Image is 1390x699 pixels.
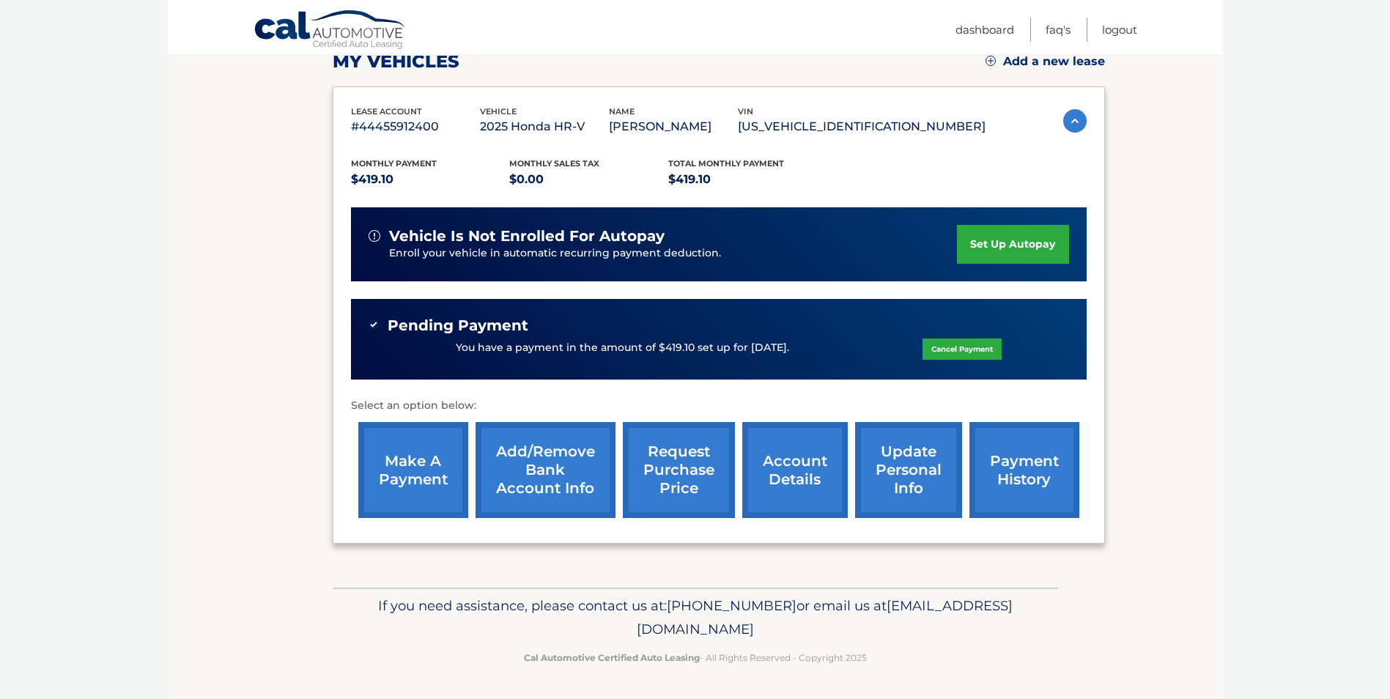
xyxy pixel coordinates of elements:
span: name [609,106,635,116]
img: accordion-active.svg [1063,109,1087,133]
span: vehicle is not enrolled for autopay [389,227,665,245]
a: account details [742,422,848,518]
a: make a payment [358,422,468,518]
strong: Cal Automotive Certified Auto Leasing [524,652,700,663]
span: [PHONE_NUMBER] [667,597,796,614]
span: [EMAIL_ADDRESS][DOMAIN_NAME] [637,597,1013,637]
p: You have a payment in the amount of $419.10 set up for [DATE]. [456,340,789,356]
a: request purchase price [623,422,735,518]
img: check-green.svg [369,319,379,330]
p: Select an option below: [351,397,1087,415]
span: vehicle [480,106,517,116]
p: $419.10 [668,169,827,190]
a: Cancel Payment [923,339,1002,360]
a: Cal Automotive [254,10,407,52]
a: Logout [1102,18,1137,42]
span: vin [738,106,753,116]
img: alert-white.svg [369,230,380,242]
p: $419.10 [351,169,510,190]
p: [PERSON_NAME] [609,116,738,137]
p: #44455912400 [351,116,480,137]
a: Add a new lease [986,54,1105,69]
a: payment history [969,422,1079,518]
span: lease account [351,106,422,116]
span: Pending Payment [388,317,528,335]
p: $0.00 [509,169,668,190]
p: If you need assistance, please contact us at: or email us at [342,594,1049,641]
p: 2025 Honda HR-V [480,116,609,137]
img: add.svg [986,56,996,66]
a: FAQ's [1046,18,1071,42]
a: Add/Remove bank account info [476,422,615,518]
p: [US_VEHICLE_IDENTIFICATION_NUMBER] [738,116,986,137]
span: Total Monthly Payment [668,158,784,169]
span: Monthly Payment [351,158,437,169]
p: Enroll your vehicle in automatic recurring payment deduction. [389,245,958,262]
a: set up autopay [957,225,1068,264]
h2: my vehicles [333,51,459,73]
a: update personal info [855,422,962,518]
span: Monthly sales Tax [509,158,599,169]
p: - All Rights Reserved - Copyright 2025 [342,650,1049,665]
a: Dashboard [955,18,1014,42]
